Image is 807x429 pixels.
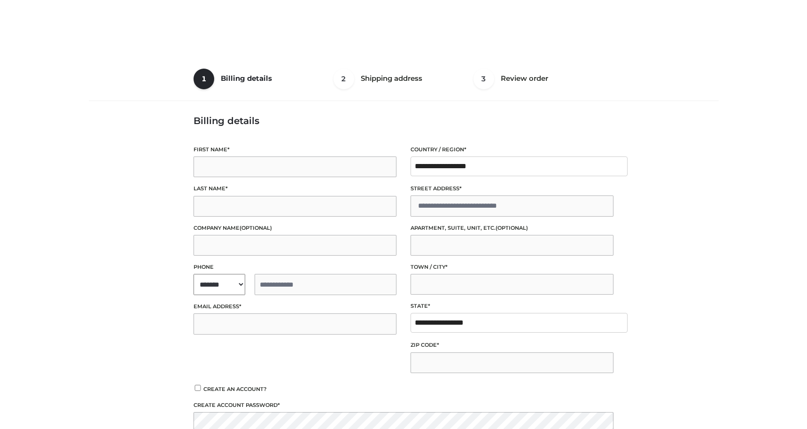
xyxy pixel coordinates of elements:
[501,74,548,83] span: Review order
[411,341,613,350] label: ZIP Code
[473,69,494,89] span: 3
[411,184,613,193] label: Street address
[194,224,396,233] label: Company name
[411,224,613,233] label: Apartment, suite, unit, etc.
[334,69,354,89] span: 2
[194,184,396,193] label: Last name
[194,145,396,154] label: First name
[194,401,613,410] label: Create account password
[194,385,202,391] input: Create an account?
[194,69,214,89] span: 1
[221,74,272,83] span: Billing details
[194,115,613,126] h3: Billing details
[411,263,613,272] label: Town / City
[496,225,528,231] span: (optional)
[194,302,396,311] label: Email address
[411,145,613,154] label: Country / Region
[203,386,267,392] span: Create an account?
[361,74,422,83] span: Shipping address
[411,302,613,311] label: State
[194,263,396,272] label: Phone
[240,225,272,231] span: (optional)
